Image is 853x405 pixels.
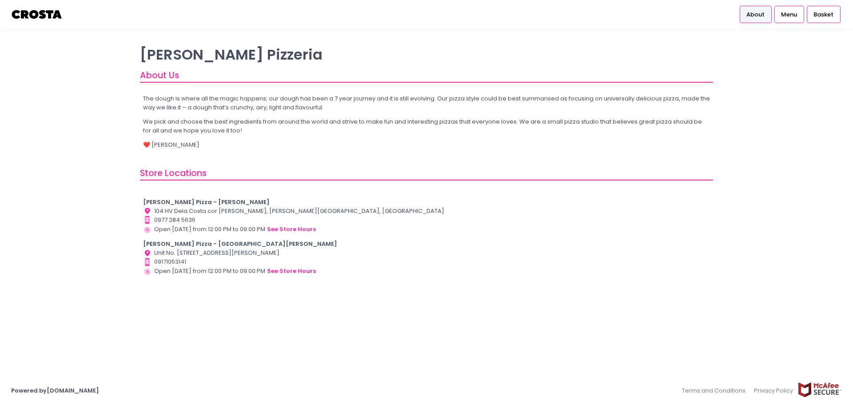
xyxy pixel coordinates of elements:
[143,94,710,112] p: The dough is where all the magic happens; our dough has been a 7 year journey and it is still evo...
[143,216,710,225] div: 0977 284 5636
[11,7,63,22] img: logo
[267,266,316,276] button: see store hours
[682,382,750,399] a: Terms and Conditions
[143,225,710,234] div: Open [DATE] from 12:00 PM to 09:00 PM
[143,249,710,257] div: Unit No. [STREET_ADDRESS][PERSON_NAME]
[813,10,833,19] span: Basket
[143,117,710,135] p: We pick and choose the best ingredients from around the world and strive to make fun and interest...
[143,257,710,266] div: 09171053141
[143,140,710,149] p: ❤️ [PERSON_NAME]
[140,167,713,180] div: Store Locations
[143,207,710,216] div: 104 HV Dela Costa cor [PERSON_NAME], [PERSON_NAME][GEOGRAPHIC_DATA], [GEOGRAPHIC_DATA]
[140,69,713,83] div: About Us
[267,225,316,234] button: see store hours
[140,46,713,63] p: [PERSON_NAME] Pizzeria
[740,6,772,23] a: About
[143,240,337,248] b: [PERSON_NAME] Pizza - [GEOGRAPHIC_DATA][PERSON_NAME]
[11,386,99,395] a: Powered by[DOMAIN_NAME]
[143,266,710,276] div: Open [DATE] from 12:00 PM to 09:00 PM
[750,382,798,399] a: Privacy Policy
[797,382,842,397] img: mcafee-secure
[746,10,765,19] span: About
[774,6,804,23] a: Menu
[143,198,270,206] b: [PERSON_NAME] Pizza - [PERSON_NAME]
[781,10,797,19] span: Menu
